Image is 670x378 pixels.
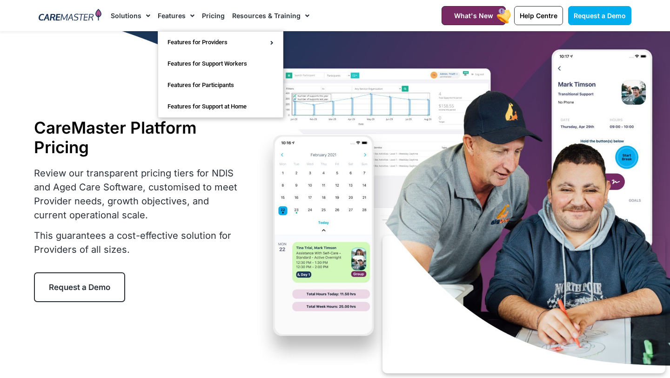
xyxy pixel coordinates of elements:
[34,229,243,256] p: This guarantees a cost-effective solution for Providers of all sizes.
[382,236,665,373] iframe: Popup CTA
[39,9,101,23] img: CareMaster Logo
[520,12,557,20] span: Help Centre
[568,6,631,25] a: Request a Demo
[158,74,283,96] a: Features for Participants
[34,272,125,302] a: Request a Demo
[158,32,283,53] a: Features for Providers
[49,283,110,292] span: Request a Demo
[514,6,563,25] a: Help Centre
[34,118,243,157] h1: CareMaster Platform Pricing
[158,31,283,118] ul: Features
[442,6,506,25] a: What's New
[158,96,283,117] a: Features for Support at Home
[158,53,283,74] a: Features for Support Workers
[454,12,493,20] span: What's New
[574,12,626,20] span: Request a Demo
[34,166,243,222] p: Review our transparent pricing tiers for NDIS and Aged Care Software, customised to meet Provider...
